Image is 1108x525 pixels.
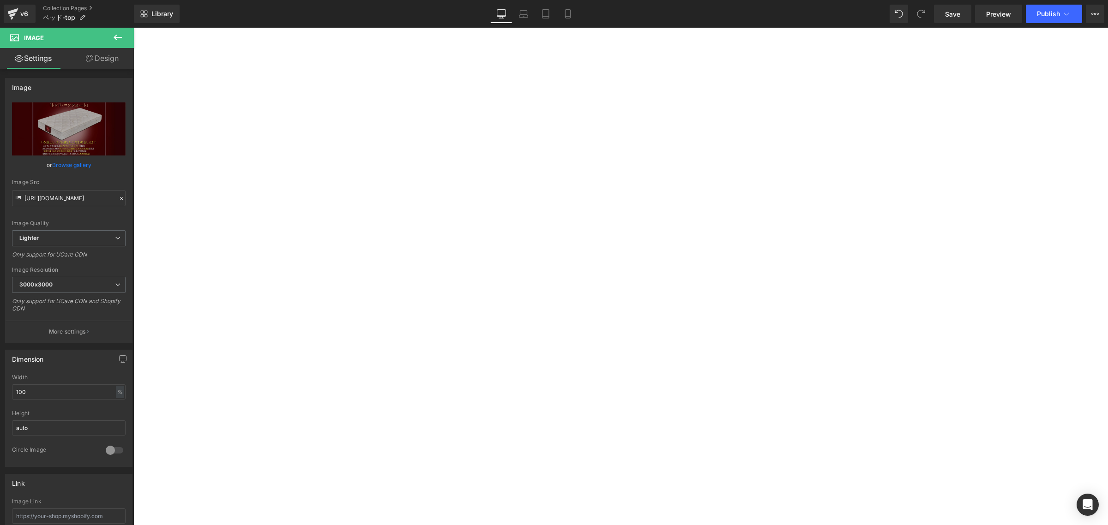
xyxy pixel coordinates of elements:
div: Height [12,410,126,417]
p: More settings [49,328,86,336]
div: Image [12,78,31,91]
span: Publish [1037,10,1060,18]
b: Lighter [19,234,39,241]
a: Preview [975,5,1022,23]
div: v6 [18,8,30,20]
a: v6 [4,5,36,23]
button: Redo [912,5,930,23]
b: 3000x3000 [19,281,53,288]
span: Preview [986,9,1011,19]
div: Image Resolution [12,267,126,273]
div: Image Quality [12,220,126,227]
a: Laptop [512,5,535,23]
span: ベッド-top [43,14,75,21]
div: Image Src [12,179,126,185]
span: Save [945,9,960,19]
div: Width [12,374,126,381]
div: Circle Image [12,446,96,456]
div: Dimension [12,350,44,363]
div: Only support for UCare CDN and Shopify CDN [12,298,126,318]
a: Mobile [557,5,579,23]
input: https://your-shop.myshopify.com [12,508,126,524]
div: % [116,386,124,398]
div: Link [12,474,25,487]
a: New Library [134,5,180,23]
span: Library [151,10,173,18]
a: Collection Pages [43,5,134,12]
button: More [1086,5,1104,23]
a: Design [69,48,136,69]
button: Publish [1026,5,1082,23]
span: Image [24,34,44,42]
div: Only support for UCare CDN [12,251,126,264]
div: Open Intercom Messenger [1077,494,1099,516]
div: or [12,160,126,170]
a: Desktop [490,5,512,23]
div: Image Link [12,498,126,505]
a: Browse gallery [52,157,91,173]
input: auto [12,384,126,400]
button: More settings [6,321,132,342]
a: Tablet [535,5,557,23]
button: Undo [890,5,908,23]
input: Link [12,190,126,206]
input: auto [12,420,126,436]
